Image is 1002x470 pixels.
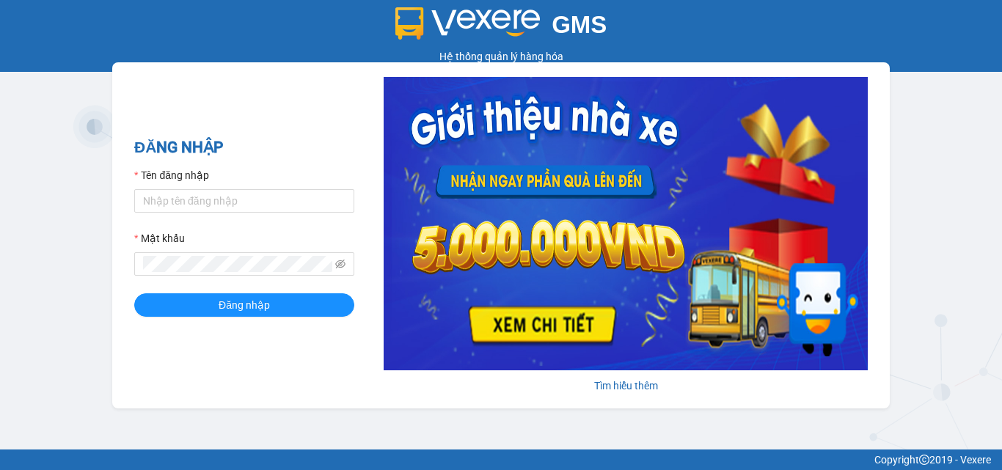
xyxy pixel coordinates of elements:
span: Đăng nhập [219,297,270,313]
h2: ĐĂNG NHẬP [134,136,354,160]
span: copyright [919,455,929,465]
span: GMS [552,11,607,38]
input: Mật khẩu [143,256,332,272]
input: Tên đăng nhập [134,189,354,213]
div: Tìm hiểu thêm [384,378,868,394]
div: Copyright 2019 - Vexere [11,452,991,468]
div: Hệ thống quản lý hàng hóa [4,48,998,65]
a: GMS [395,22,607,34]
span: eye-invisible [335,259,345,269]
button: Đăng nhập [134,293,354,317]
img: logo 2 [395,7,541,40]
label: Mật khẩu [134,230,185,246]
label: Tên đăng nhập [134,167,209,183]
img: banner-0 [384,77,868,370]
